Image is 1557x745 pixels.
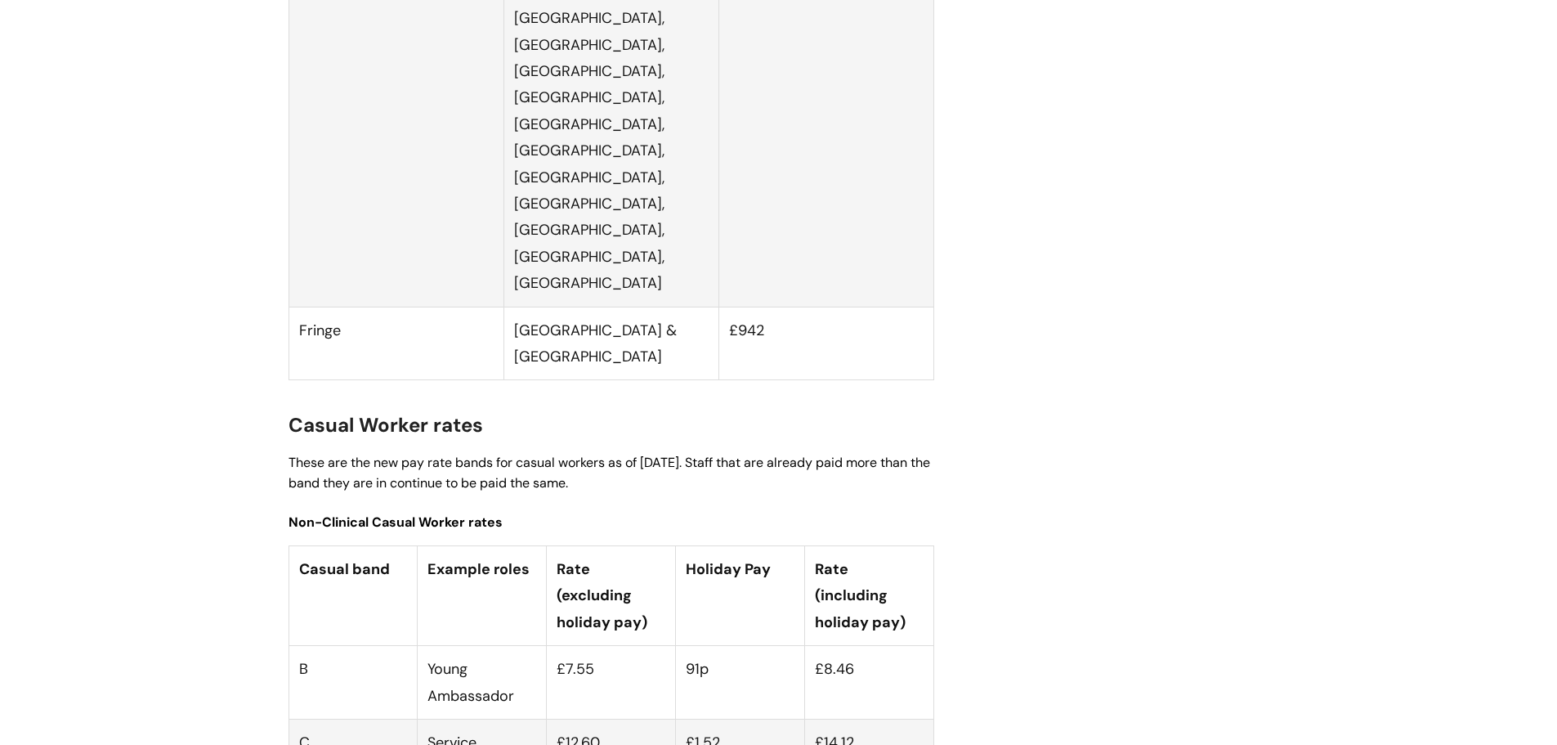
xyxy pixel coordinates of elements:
[804,546,933,646] th: Rate (including holiday pay)
[804,646,933,720] td: £8.46
[289,514,503,531] span: Non-Clinical Casual Worker rates
[547,646,676,720] td: £7.55
[289,412,483,438] span: Casual Worker rates
[718,307,933,380] td: £942
[418,546,547,646] th: Example roles
[289,454,930,491] span: These are the new pay rate bands for casual workers as of [DATE]. Staff that are already paid mor...
[289,546,418,646] th: Casual band
[675,646,804,720] td: 91p
[289,646,418,720] td: B
[547,546,676,646] th: Rate (excluding holiday pay)
[503,307,718,380] td: [GEOGRAPHIC_DATA] & [GEOGRAPHIC_DATA]
[675,546,804,646] th: Holiday Pay
[289,307,503,380] td: Fringe
[418,646,547,720] td: Young Ambassador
